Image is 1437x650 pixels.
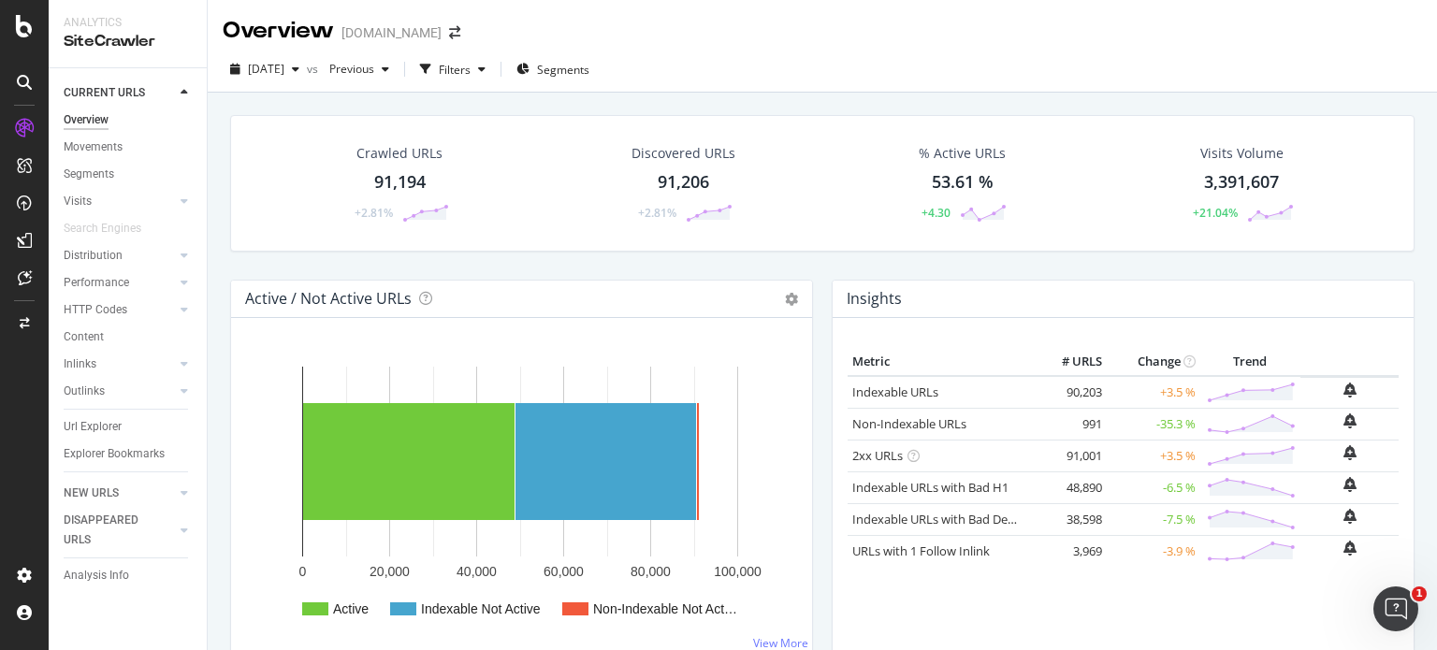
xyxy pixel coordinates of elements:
[64,484,175,503] a: NEW URLS
[638,205,676,221] div: +2.81%
[64,219,141,238] div: Search Engines
[1204,170,1279,195] div: 3,391,607
[223,15,334,47] div: Overview
[64,219,160,238] a: Search Engines
[1343,509,1357,524] div: bell-plus
[785,293,798,306] i: Options
[1107,535,1200,567] td: -3.9 %
[1032,471,1107,503] td: 48,890
[64,300,175,320] a: HTTP Codes
[370,564,410,579] text: 20,000
[544,564,584,579] text: 60,000
[322,61,374,77] span: Previous
[631,564,671,579] text: 80,000
[245,286,412,311] h4: Active / Not Active URLs
[1107,471,1200,503] td: -6.5 %
[1343,477,1357,492] div: bell-plus
[852,479,1009,496] a: Indexable URLs with Bad H1
[64,484,119,503] div: NEW URLS
[847,286,902,311] h4: Insights
[1032,535,1107,567] td: 3,969
[64,511,158,550] div: DISAPPEARED URLS
[852,542,990,559] a: URLs with 1 Follow Inlink
[1412,586,1427,601] span: 1
[932,170,994,195] div: 53.61 %
[1107,408,1200,440] td: -35.3 %
[658,170,709,195] div: 91,206
[919,144,1006,163] div: % Active URLs
[1107,503,1200,535] td: -7.5 %
[1032,348,1107,376] th: # URLS
[1107,376,1200,409] td: +3.5 %
[1107,440,1200,471] td: +3.5 %
[64,354,96,374] div: Inlinks
[248,61,284,77] span: 2025 Sep. 4th
[64,31,192,52] div: SiteCrawler
[64,110,109,130] div: Overview
[439,62,471,78] div: Filters
[64,137,123,157] div: Movements
[457,564,497,579] text: 40,000
[64,327,104,347] div: Content
[374,170,426,195] div: 91,194
[1343,445,1357,460] div: bell-plus
[246,348,791,640] svg: A chart.
[449,26,460,39] div: arrow-right-arrow-left
[64,246,175,266] a: Distribution
[64,192,175,211] a: Visits
[64,444,194,464] a: Explorer Bookmarks
[1343,383,1357,397] div: bell-plus
[64,83,175,103] a: CURRENT URLS
[593,601,737,616] text: Non-Indexable Not Act…
[714,564,762,579] text: 100,000
[852,383,938,400] a: Indexable URLs
[333,601,369,616] text: Active
[307,61,322,77] span: vs
[1373,586,1418,631] iframe: Intercom live chat
[64,354,175,374] a: Inlinks
[64,273,175,293] a: Performance
[64,417,194,437] a: Url Explorer
[1343,541,1357,556] div: bell-plus
[64,246,123,266] div: Distribution
[922,205,951,221] div: +4.30
[1032,408,1107,440] td: 991
[64,137,194,157] a: Movements
[355,205,393,221] div: +2.81%
[1193,205,1238,221] div: +21.04%
[1032,503,1107,535] td: 38,598
[64,110,194,130] a: Overview
[341,23,442,42] div: [DOMAIN_NAME]
[1032,440,1107,471] td: 91,001
[852,447,903,464] a: 2xx URLs
[64,511,175,550] a: DISAPPEARED URLS
[356,144,443,163] div: Crawled URLs
[631,144,735,163] div: Discovered URLs
[509,54,597,84] button: Segments
[64,417,122,437] div: Url Explorer
[537,62,589,78] span: Segments
[852,415,966,432] a: Non-Indexable URLs
[1032,376,1107,409] td: 90,203
[299,564,307,579] text: 0
[64,444,165,464] div: Explorer Bookmarks
[64,300,127,320] div: HTTP Codes
[64,382,175,401] a: Outlinks
[1107,348,1200,376] th: Change
[1200,144,1284,163] div: Visits Volume
[64,566,194,585] a: Analysis Info
[421,601,541,616] text: Indexable Not Active
[852,511,1056,527] a: Indexable URLs with Bad Description
[64,192,92,211] div: Visits
[64,165,114,184] div: Segments
[322,54,397,84] button: Previous
[1343,413,1357,428] div: bell-plus
[413,54,493,84] button: Filters
[848,348,1032,376] th: Metric
[1200,348,1300,376] th: Trend
[64,566,129,585] div: Analysis Info
[223,54,307,84] button: [DATE]
[64,83,145,103] div: CURRENT URLS
[64,382,105,401] div: Outlinks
